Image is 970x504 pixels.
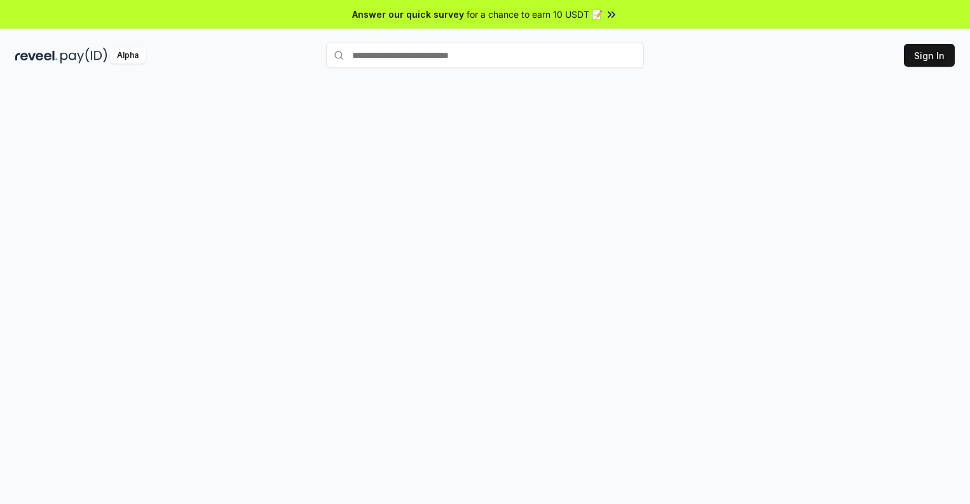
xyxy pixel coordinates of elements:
[352,8,464,21] span: Answer our quick survey
[15,48,58,64] img: reveel_dark
[110,48,146,64] div: Alpha
[60,48,107,64] img: pay_id
[467,8,603,21] span: for a chance to earn 10 USDT 📝
[904,44,955,67] button: Sign In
